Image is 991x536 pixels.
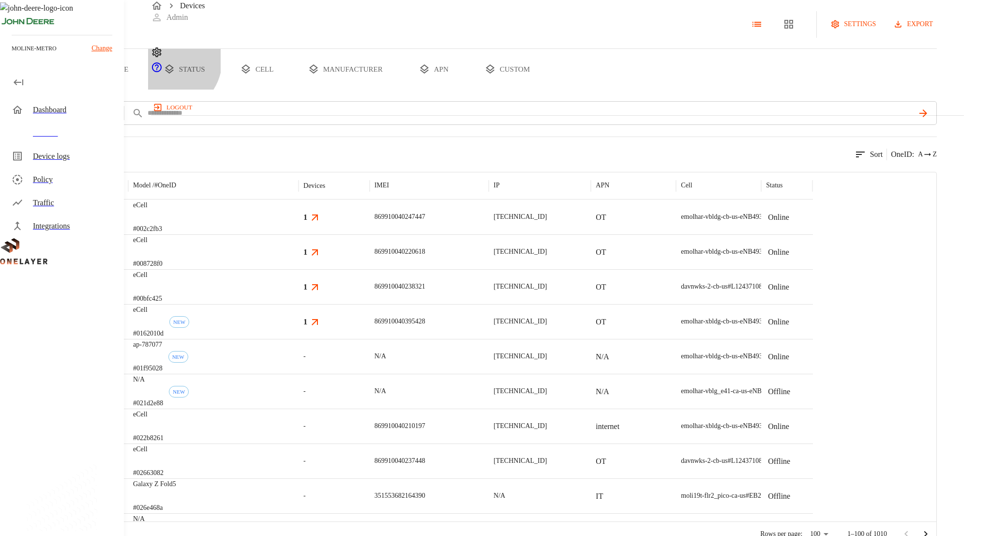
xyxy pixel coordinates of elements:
span: #L1243710802::NOKIA::ASIB [728,457,814,464]
p: Model / [133,181,176,190]
p: Admin [166,12,188,23]
p: OT [596,212,606,223]
span: davnwks-2-cb-us [681,457,727,464]
p: 869910040220618 [375,247,425,257]
p: N/A [494,491,505,501]
p: OT [596,316,606,328]
p: Status [766,181,782,190]
h3: 1 [303,212,307,223]
p: Offline [768,386,790,398]
div: emolhar-xbldg-cb-us-eNB493831 #DH240725609::NOKIA::ASIB [681,421,861,431]
p: OT [596,281,606,293]
p: IMEI [375,181,389,190]
p: OT [596,246,606,258]
p: Cell [681,181,692,190]
p: IT [596,490,603,502]
p: OT [596,456,606,467]
p: [TECHNICAL_ID] [494,352,547,361]
div: emolhar-xbldg-cb-us-eNB493831 #DH240725609::NOKIA::ASIB [681,317,861,326]
p: APN [596,181,609,190]
p: internet [596,421,619,432]
p: Online [768,281,789,293]
span: - [303,456,306,466]
span: NEW [169,354,188,360]
p: 869910040210197 [375,421,425,431]
div: Devices [303,182,325,190]
h3: 1 [303,281,307,292]
span: A [918,150,923,159]
p: N/A [133,514,164,524]
p: [TECHNICAL_ID] [494,247,547,257]
p: 869910040237448 [375,456,425,466]
span: davnwks-2-cb-us [681,283,727,290]
span: - [303,491,306,501]
p: eCell [133,200,162,210]
div: First seen: 09/10/2025 10:18:28 PM [169,386,189,398]
div: emolhar-vblg_e41-ca-us-eNB432538 #EB211210933::NOKIA::FW2QQD [681,386,882,396]
p: 869910040247447 [375,212,425,222]
span: NEW [170,319,189,325]
p: N/A [596,386,609,398]
p: #002c2fb3 [133,224,162,234]
p: #01f95028 [133,364,163,373]
p: N/A [596,351,609,363]
p: #008728f0 [133,259,163,269]
p: Online [768,212,789,223]
p: N/A [375,352,386,361]
span: emolhar-vbldg-cb-us-eNB493830 [681,248,772,255]
a: onelayer-support [151,66,163,75]
span: Support Portal [151,66,163,75]
span: emolhar-xbldg-cb-us-eNB493831 [681,318,772,325]
p: 869910040395428 [375,317,425,326]
div: First seen: 09/30/2025 02:40:42 PM [169,316,189,328]
span: - [303,386,306,396]
span: emolhar-vblg_e41-ca-us-eNB432538 [681,387,782,395]
p: #00bfc425 [133,294,162,304]
div: emolhar-vbldg-cb-us-eNB493830 #DH240725611::NOKIA::ASIB [681,247,861,257]
p: eCell [133,410,164,419]
span: emolhar-vbldg-cb-us-eNB493830 [681,352,772,360]
span: - [303,421,306,431]
button: logout [151,100,196,115]
span: #L1243710802::NOKIA::ASIB [728,283,814,290]
span: emolhar-xbldg-cb-us-eNB493831 [681,422,772,429]
p: eCell [133,305,164,315]
p: OneID : [891,149,914,160]
p: #0162010d [133,329,164,338]
p: Offline [768,456,790,467]
div: emolhar-vbldg-cb-us-eNB493830 #DH240725611::NOKIA::ASIB [681,212,861,222]
p: #02663082 [133,468,164,478]
p: N/A [375,386,386,396]
span: - [303,352,306,361]
span: emolhar-vbldg-cb-us-eNB493830 [681,213,772,220]
span: #EB212810102::NOKIA::FW2QQD [746,492,846,499]
p: [TECHNICAL_ID] [494,317,547,326]
p: 869910040238321 [375,282,425,291]
p: [TECHNICAL_ID] [494,282,547,291]
p: [TECHNICAL_ID] [494,456,547,466]
a: logout [151,100,964,115]
p: Online [768,246,789,258]
p: N/A [133,375,163,384]
p: Online [768,316,789,328]
p: #021d2e88 [133,398,163,408]
p: IP [494,181,499,190]
span: moli19t-flr2_pico-ca-us [681,492,746,499]
h3: 1 [303,246,307,258]
span: Z [932,150,937,159]
p: [TECHNICAL_ID] [494,212,547,222]
p: #022b8261 [133,433,164,443]
span: NEW [169,389,188,395]
p: [TECHNICAL_ID] [494,386,547,396]
p: #026e468a [133,503,176,513]
span: # OneID [154,182,176,189]
p: 351553682164390 [375,491,425,501]
p: eCell [133,270,162,280]
p: eCell [133,444,164,454]
h3: 1 [303,316,307,327]
p: ap-787077 [133,340,163,350]
div: First seen: 09/29/2025 07:26:40 PM [168,351,188,363]
p: Galaxy Z Fold5 [133,479,176,489]
p: Online [768,421,789,432]
div: emolhar-vbldg-cb-us-eNB493830 #DH240725611::NOKIA::ASIB [681,352,861,361]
